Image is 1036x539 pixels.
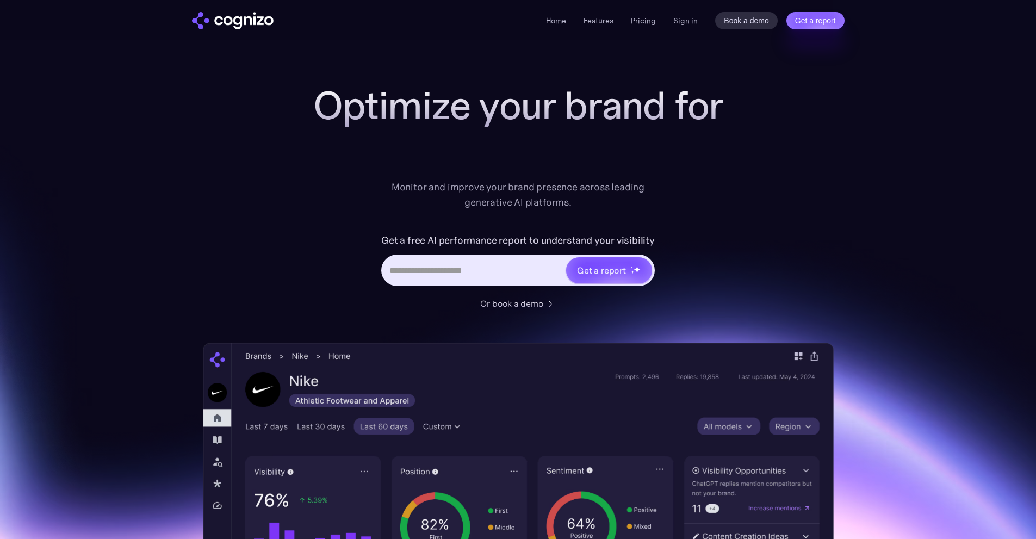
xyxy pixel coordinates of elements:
[565,256,653,284] a: Get a reportstarstarstar
[577,264,626,277] div: Get a report
[381,232,655,249] label: Get a free AI performance report to understand your visibility
[634,266,641,273] img: star
[715,12,778,29] a: Book a demo
[384,179,652,210] div: Monitor and improve your brand presence across leading generative AI platforms.
[192,12,274,29] img: cognizo logo
[381,232,655,292] form: Hero URL Input Form
[480,297,543,310] div: Or book a demo
[631,267,632,268] img: star
[301,84,736,127] h1: Optimize your brand for
[631,16,656,26] a: Pricing
[673,14,698,27] a: Sign in
[584,16,613,26] a: Features
[192,12,274,29] a: home
[631,270,635,274] img: star
[546,16,566,26] a: Home
[786,12,845,29] a: Get a report
[480,297,556,310] a: Or book a demo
